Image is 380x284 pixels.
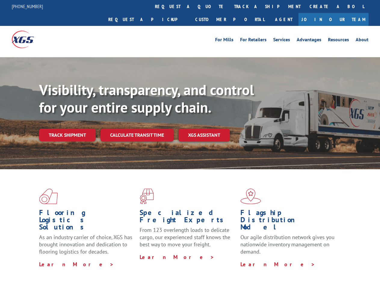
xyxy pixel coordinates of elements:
[39,80,254,117] b: Visibility, transparency, and control for your entire supply chain.
[39,234,132,255] span: As an industry carrier of choice, XGS has brought innovation and dedication to flooring logistics...
[12,3,43,9] a: [PHONE_NUMBER]
[140,254,215,261] a: Learn More >
[356,37,369,44] a: About
[269,13,298,26] a: Agent
[240,189,261,204] img: xgs-icon-flagship-distribution-model-red
[39,129,96,141] a: Track shipment
[191,13,269,26] a: Customer Portal
[100,129,174,142] a: Calculate transit time
[240,37,267,44] a: For Retailers
[104,13,191,26] a: Request a pickup
[140,226,236,253] p: From 123 overlength loads to delicate cargo, our experienced staff knows the best way to move you...
[39,261,114,268] a: Learn More >
[140,209,236,226] h1: Specialized Freight Experts
[39,189,58,204] img: xgs-icon-total-supply-chain-intelligence-red
[297,37,321,44] a: Advantages
[273,37,290,44] a: Services
[328,37,349,44] a: Resources
[178,129,230,142] a: XGS ASSISTANT
[215,37,233,44] a: For Mills
[240,234,335,255] span: Our agile distribution network gives you nationwide inventory management on demand.
[298,13,369,26] a: Join Our Team
[240,209,336,234] h1: Flagship Distribution Model
[39,209,135,234] h1: Flooring Logistics Solutions
[140,189,154,204] img: xgs-icon-focused-on-flooring-red
[240,261,315,268] a: Learn More >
